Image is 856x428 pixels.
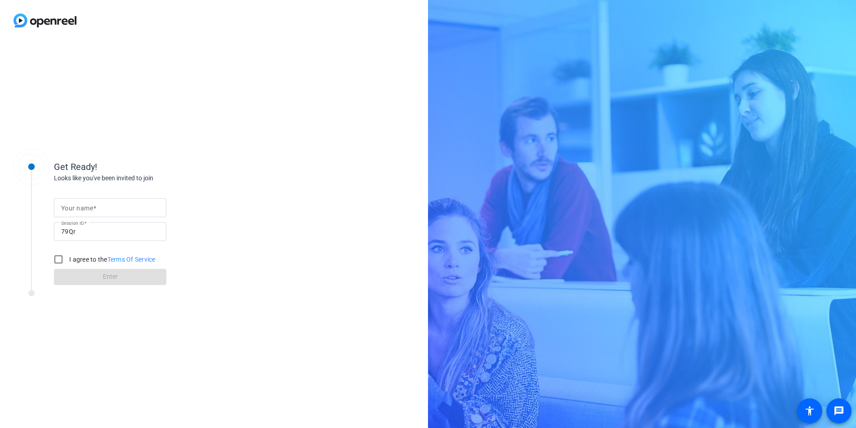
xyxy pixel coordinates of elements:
[834,406,844,416] mat-icon: message
[54,174,234,183] div: Looks like you've been invited to join
[107,256,156,263] a: Terms Of Service
[61,205,93,212] mat-label: Your name
[804,406,815,416] mat-icon: accessibility
[54,160,234,174] div: Get Ready!
[67,255,156,264] label: I agree to the
[61,220,84,226] mat-label: Session ID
